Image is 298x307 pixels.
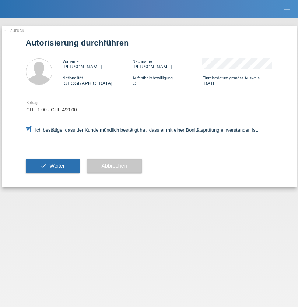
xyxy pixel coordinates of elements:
[63,76,83,80] span: Nationalität
[132,58,202,69] div: [PERSON_NAME]
[63,75,133,86] div: [GEOGRAPHIC_DATA]
[102,163,127,169] span: Abbrechen
[280,7,294,11] a: menu
[202,76,259,80] span: Einreisedatum gemäss Ausweis
[132,76,172,80] span: Aufenthaltsbewilligung
[26,127,259,133] label: Ich bestätige, dass der Kunde mündlich bestätigt hat, dass er mit einer Bonitätsprüfung einversta...
[41,163,46,169] i: check
[87,159,142,173] button: Abbrechen
[26,159,80,173] button: check Weiter
[4,28,24,33] a: ← Zurück
[202,75,272,86] div: [DATE]
[132,75,202,86] div: C
[283,6,291,13] i: menu
[63,59,79,64] span: Vorname
[26,38,273,47] h1: Autorisierung durchführen
[49,163,64,169] span: Weiter
[132,59,152,64] span: Nachname
[63,58,133,69] div: [PERSON_NAME]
